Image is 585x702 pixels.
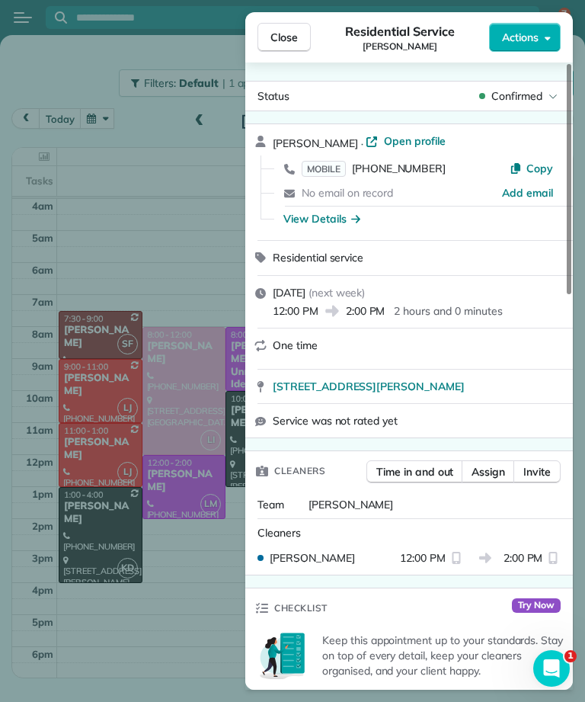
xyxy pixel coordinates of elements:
span: 12:00 PM [400,550,446,566]
span: Try Now [512,598,561,614]
button: Time in and out [366,460,463,483]
span: Copy [526,162,553,175]
span: Status [257,89,289,103]
span: Assign [472,464,505,479]
span: Invite [523,464,551,479]
span: One time [273,338,318,352]
iframe: Intercom live chat [533,650,570,687]
span: MOBILE [302,161,346,177]
span: Residential service [273,251,363,264]
span: Service was not rated yet [273,413,398,428]
p: Keep this appointment up to your standards. Stay on top of every detail, keep your cleaners organ... [322,633,564,678]
span: 12:00 PM [273,303,318,319]
span: Residential Service [345,22,454,40]
span: [PERSON_NAME] [270,550,355,566]
button: Invite [513,460,561,483]
span: Close [270,30,298,45]
span: ( next week ) [308,286,366,300]
span: [DATE] [273,286,305,300]
span: No email on record [302,186,393,200]
p: 2 hours and 0 minutes [394,303,502,319]
span: Open profile [384,133,446,149]
span: [PERSON_NAME] [308,498,394,511]
span: [PERSON_NAME] [273,136,358,150]
span: 1 [564,650,577,662]
a: Add email [502,185,553,200]
button: View Details [283,211,360,226]
span: [PHONE_NUMBER] [352,162,446,175]
a: Open profile [366,133,446,149]
span: 2:00 PM [503,550,543,566]
span: Cleaners [274,463,325,479]
a: [STREET_ADDRESS][PERSON_NAME] [273,379,564,394]
button: Assign [462,460,515,483]
button: Close [257,23,311,52]
span: Actions [502,30,539,45]
span: Time in and out [376,464,453,479]
span: Team [257,498,284,511]
span: [PERSON_NAME] [363,40,437,53]
span: · [358,137,366,149]
button: Copy [510,161,553,176]
a: MOBILE[PHONE_NUMBER] [302,161,446,176]
span: Checklist [274,601,328,616]
span: 2:00 PM [346,303,385,319]
span: [STREET_ADDRESS][PERSON_NAME] [273,379,465,394]
span: Confirmed [491,88,542,104]
span: Cleaners [257,526,301,540]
